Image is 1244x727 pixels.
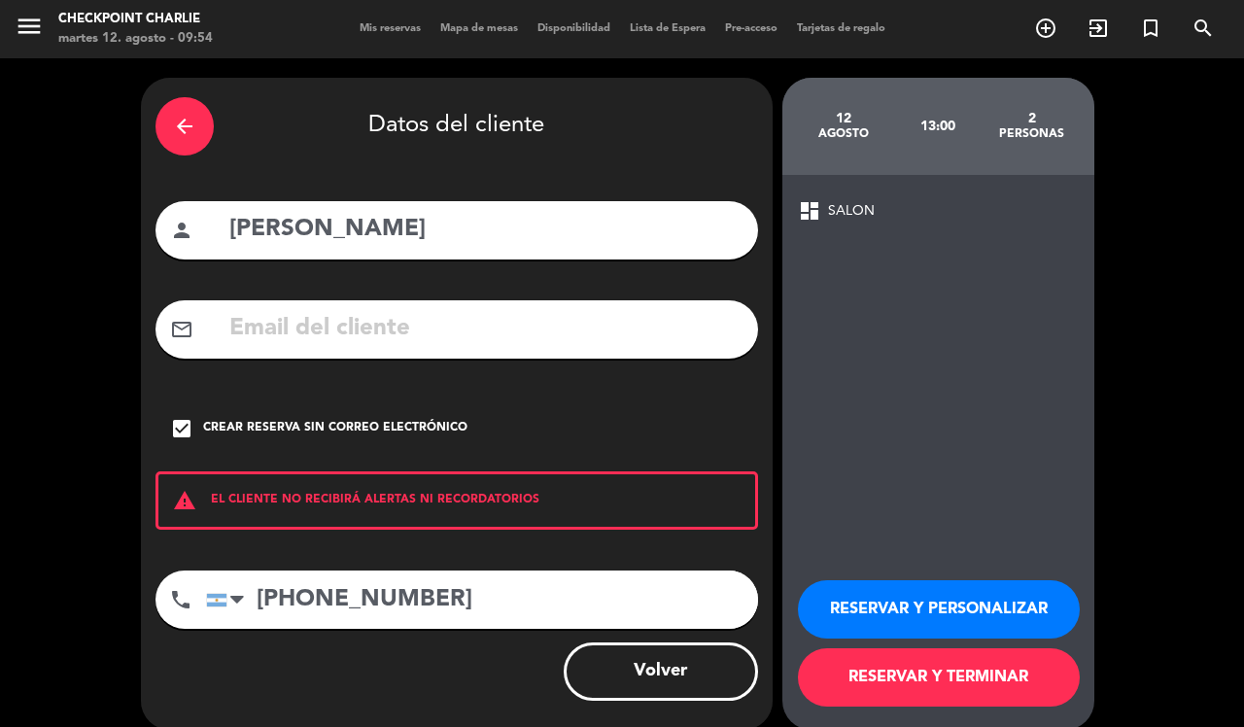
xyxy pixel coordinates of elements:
[797,111,891,126] div: 12
[985,126,1079,142] div: personas
[797,126,891,142] div: agosto
[207,571,252,628] div: Argentina: +54
[798,580,1080,639] button: RESERVAR Y PERSONALIZAR
[985,111,1079,126] div: 2
[173,115,196,138] i: arrow_back
[1192,17,1215,40] i: search
[1139,17,1162,40] i: turned_in_not
[564,642,758,701] button: Volver
[58,10,213,29] div: Checkpoint Charlie
[350,23,431,34] span: Mis reservas
[170,417,193,440] i: check_box
[203,419,467,438] div: Crear reserva sin correo electrónico
[15,12,44,48] button: menu
[620,23,715,34] span: Lista de Espera
[828,200,875,223] span: SALON
[528,23,620,34] span: Disponibilidad
[155,92,758,160] div: Datos del cliente
[798,199,821,223] span: dashboard
[170,318,193,341] i: mail_outline
[1087,17,1110,40] i: exit_to_app
[227,309,743,349] input: Email del cliente
[890,92,985,160] div: 13:00
[169,588,192,611] i: phone
[787,23,895,34] span: Tarjetas de regalo
[170,219,193,242] i: person
[206,571,758,629] input: Número de teléfono...
[1034,17,1057,40] i: add_circle_outline
[715,23,787,34] span: Pre-acceso
[227,210,743,250] input: Nombre del cliente
[798,648,1080,707] button: RESERVAR Y TERMINAR
[431,23,528,34] span: Mapa de mesas
[58,29,213,49] div: martes 12. agosto - 09:54
[15,12,44,41] i: menu
[158,489,211,512] i: warning
[155,471,758,530] div: EL CLIENTE NO RECIBIRÁ ALERTAS NI RECORDATORIOS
